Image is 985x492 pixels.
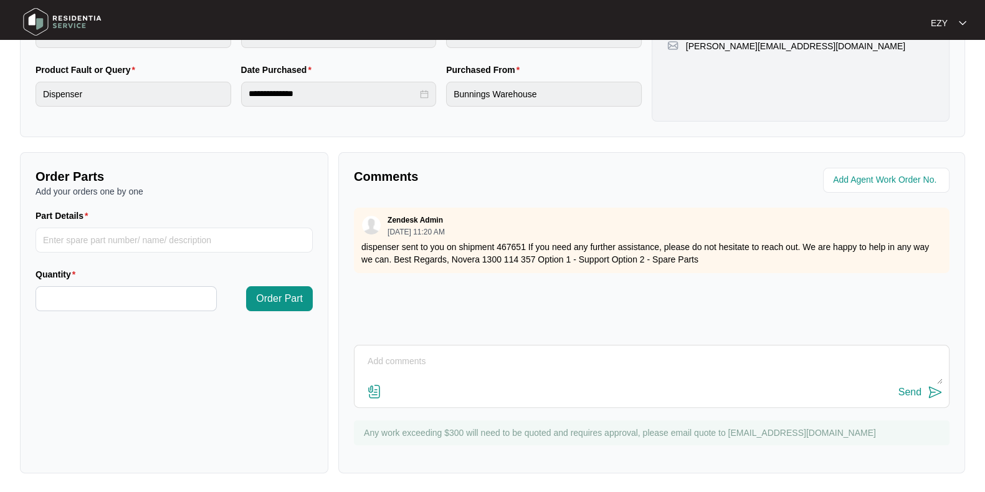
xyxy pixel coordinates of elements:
p: Order Parts [36,168,313,185]
p: dispenser sent to you on shipment 467651 If you need any further assistance, please do not hesita... [361,241,942,266]
img: residentia service logo [19,3,106,41]
label: Part Details [36,210,93,222]
input: Add Agent Work Order No. [833,173,942,188]
button: Send [898,384,943,401]
p: EZY [931,17,948,29]
p: Add your orders one by one [36,185,313,198]
input: Product Fault or Query [36,82,231,107]
span: Order Part [256,291,303,306]
img: user.svg [362,216,381,234]
button: Order Part [246,286,313,311]
img: send-icon.svg [928,385,943,400]
p: [PERSON_NAME][EMAIL_ADDRESS][DOMAIN_NAME] [686,40,905,52]
img: dropdown arrow [959,20,966,26]
input: Date Purchased [249,87,418,100]
div: Send [898,387,921,398]
p: Any work exceeding $300 will need to be quoted and requires approval, please email quote to [EMAI... [364,427,943,439]
img: file-attachment-doc.svg [367,384,382,399]
label: Product Fault or Query [36,64,140,76]
input: Part Details [36,228,313,253]
p: [DATE] 11:20 AM [388,228,445,236]
p: Zendesk Admin [388,215,443,225]
input: Purchased From [446,82,642,107]
img: map-pin [667,40,678,51]
label: Date Purchased [241,64,316,76]
input: Quantity [36,287,216,311]
label: Quantity [36,268,80,281]
p: Comments [354,168,643,185]
label: Purchased From [446,64,525,76]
